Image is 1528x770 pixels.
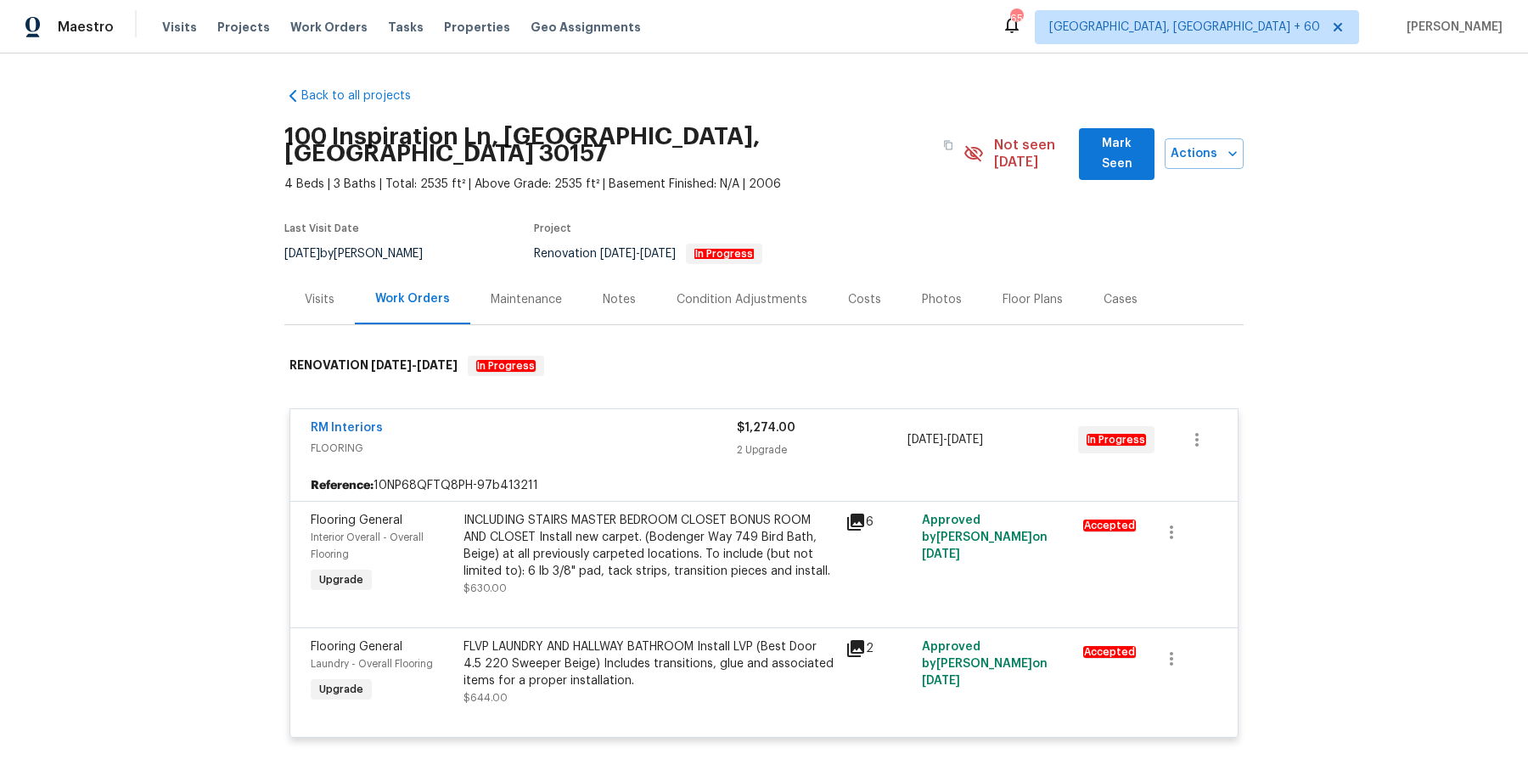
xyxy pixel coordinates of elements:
em: In Progress [694,248,754,260]
button: Actions [1165,138,1244,170]
div: Visits [305,291,334,308]
span: [DATE] [947,434,983,446]
a: Back to all projects [284,87,447,104]
span: Projects [217,19,270,36]
span: Actions [1178,143,1230,165]
span: [DATE] [640,248,676,260]
div: Maintenance [491,291,562,308]
span: [DATE] [371,359,412,371]
span: Approved by [PERSON_NAME] on [922,514,1048,560]
span: Flooring General [311,514,402,526]
span: Upgrade [312,571,370,588]
b: Reference: [311,477,374,494]
span: $1,274.00 [737,422,795,434]
span: [GEOGRAPHIC_DATA], [GEOGRAPHIC_DATA] + 60 [1049,19,1320,36]
span: $644.00 [463,693,508,703]
h6: RENOVATION [289,356,458,376]
div: Notes [603,291,636,308]
div: Photos [922,291,962,308]
span: [DATE] [417,359,458,371]
div: 659 [1010,10,1022,27]
em: In Progress [1087,434,1146,446]
span: Not seen [DATE] [994,137,1069,171]
em: In Progress [476,360,536,372]
div: RENOVATION [DATE]-[DATE]In Progress [284,339,1244,393]
span: Last Visit Date [284,223,359,233]
span: [DATE] [907,434,943,446]
span: Visits [162,19,197,36]
h2: 100 Inspiration Ln, [GEOGRAPHIC_DATA], [GEOGRAPHIC_DATA] 30157 [284,128,933,162]
span: - [371,359,458,371]
span: Mark Seen [1093,133,1141,175]
span: Work Orders [290,19,368,36]
span: [DATE] [922,548,960,560]
span: - [907,431,983,448]
span: $630.00 [463,583,507,593]
div: Work Orders [375,290,450,307]
span: [PERSON_NAME] [1400,19,1503,36]
span: Tasks [388,21,424,33]
em: Accepted [1083,646,1136,658]
span: Geo Assignments [531,19,641,36]
span: [DATE] [922,675,960,687]
div: INCLUDING STAIRS MASTER BEDROOM CLOSET BONUS ROOM AND CLOSET Install new carpet. (Bodenger Way 74... [463,512,835,580]
span: Flooring General [311,641,402,653]
div: 6 [845,512,912,532]
span: 4 Beds | 3 Baths | Total: 2535 ft² | Above Grade: 2535 ft² | Basement Finished: N/A | 2006 [284,176,963,193]
em: Accepted [1083,520,1136,531]
span: Renovation [534,248,762,260]
span: FLOORING [311,440,737,457]
a: RM Interiors [311,422,383,434]
span: [DATE] [600,248,636,260]
div: by [PERSON_NAME] [284,244,443,264]
div: Floor Plans [1003,291,1063,308]
div: 2 [845,638,912,659]
span: Properties [444,19,510,36]
span: Interior Overall - Overall Flooring [311,532,424,559]
span: Approved by [PERSON_NAME] on [922,641,1048,687]
span: [DATE] [284,248,320,260]
button: Mark Seen [1079,128,1154,180]
div: Cases [1104,291,1138,308]
span: Upgrade [312,681,370,698]
span: Laundry - Overall Flooring [311,659,433,669]
span: Maestro [58,19,114,36]
div: Costs [848,291,881,308]
span: Project [534,223,571,233]
div: 2 Upgrade [737,441,907,458]
div: 10NP68QFTQ8PH-97b413211 [290,470,1238,501]
button: Copy Address [933,130,963,160]
div: FLVP LAUNDRY AND HALLWAY BATHROOM Install LVP (Best Door 4.5 220 Sweeper Beige) Includes transiti... [463,638,835,689]
span: - [600,248,676,260]
div: Condition Adjustments [677,291,807,308]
